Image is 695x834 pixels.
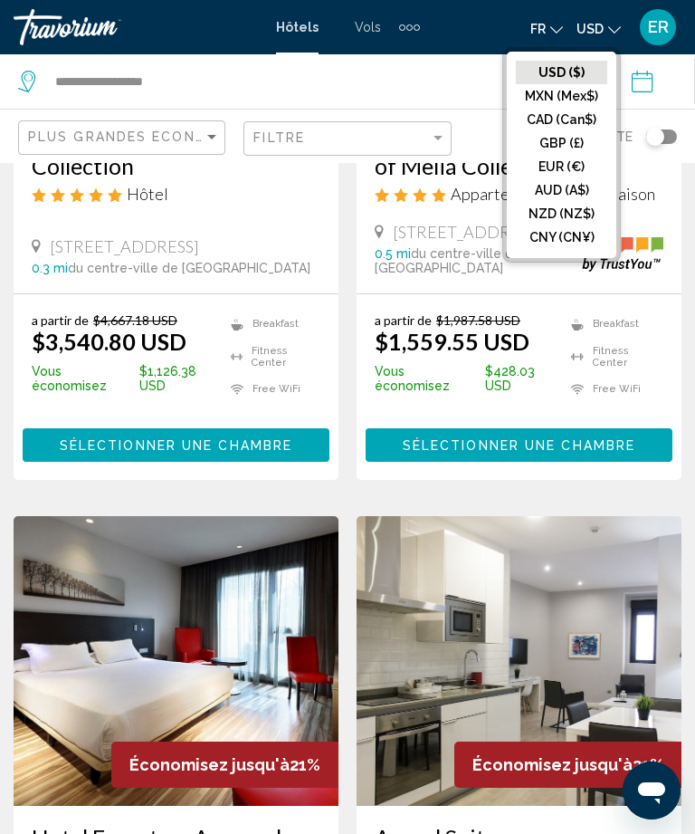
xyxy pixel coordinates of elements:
[375,328,529,355] ins: $1,559.55 USD
[530,22,546,36] span: fr
[516,202,607,225] button: NZD (NZ$)
[393,222,542,242] span: [STREET_ADDRESS]
[436,312,520,328] del: $1,987.58 USD
[68,261,310,275] span: du centre-ville de [GEOGRAPHIC_DATA]
[32,364,135,393] span: Vous économisez
[562,378,663,401] li: Free WiFi
[375,246,411,261] span: 0.5 mi
[276,20,319,34] a: Hôtels
[454,742,681,788] div: 21%
[375,364,562,393] p: $428.03 USD
[375,246,521,275] span: du centre-ville de [GEOGRAPHIC_DATA]
[32,312,89,328] span: a partir de
[222,345,320,369] li: Fitness Center
[32,364,222,393] p: $1,126.38 USD
[516,155,607,178] button: EUR (€)
[562,312,663,336] li: Breakfast
[366,433,672,453] a: Sélectionner une chambre
[28,130,220,146] mat-select: Sort by
[590,54,695,109] button: Check-in date: Aug 14, 2026 Check-out date: Aug 21, 2026
[516,61,607,84] button: USD ($)
[576,15,621,42] button: Change currency
[28,129,243,144] span: Plus grandes économies
[127,184,168,204] span: Hôtel
[623,762,681,820] iframe: Bouton de lancement de la fenêtre de messagerie
[530,15,563,42] button: Change language
[243,120,451,158] button: Filter
[32,261,68,275] span: 0.3 mi
[472,755,633,774] span: Économisez jusqu'à
[633,129,677,145] button: Toggle map
[357,516,681,806] img: Hotel image
[14,516,338,806] img: Hotel image
[403,438,635,453] span: Sélectionner une chambre
[399,13,420,42] button: Extra navigation items
[516,108,607,131] button: CAD (Can$)
[23,433,329,453] a: Sélectionner une chambre
[375,184,663,204] div: 4 star Apartment
[516,178,607,202] button: AUD (A$)
[253,130,305,145] span: Filtre
[648,18,669,36] span: ER
[50,236,199,256] span: [STREET_ADDRESS]
[576,22,604,36] span: USD
[562,345,663,369] li: Fitness Center
[32,328,186,355] ins: $3,540.80 USD
[366,428,672,462] button: Sélectionner une chambre
[634,8,681,46] button: User Menu
[111,742,338,788] div: 21%
[451,184,655,204] span: Appartement/Condo/Maison
[516,84,607,108] button: MXN (Mex$)
[355,20,381,34] a: Vols
[129,755,290,774] span: Économisez jusqu'à
[32,184,320,204] div: 5 star Hotel
[93,312,177,328] del: $4,667.18 USD
[375,364,481,393] span: Vous économisez
[516,225,607,249] button: CNY (CN¥)
[60,438,292,453] span: Sélectionner une chambre
[222,312,320,336] li: Breakfast
[516,131,607,155] button: GBP (£)
[222,378,320,401] li: Free WiFi
[23,428,329,462] button: Sélectionner une chambre
[375,312,432,328] span: a partir de
[14,9,258,45] a: Travorium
